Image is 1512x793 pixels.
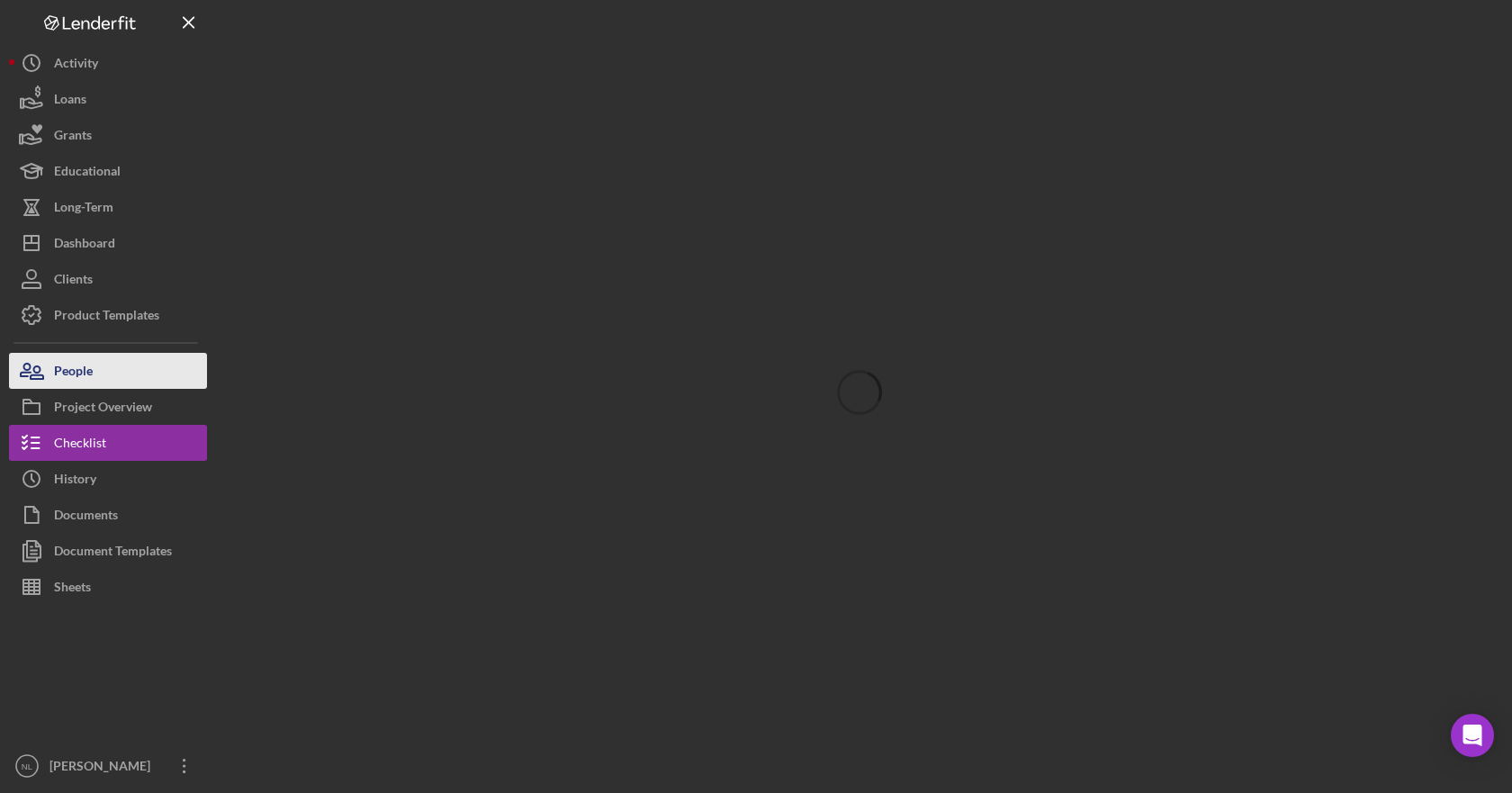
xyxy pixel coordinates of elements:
[9,45,207,81] button: Activity
[9,81,207,117] button: Loans
[54,189,113,230] div: Long-Term
[9,461,207,497] button: History
[9,425,207,461] button: Checklist
[54,45,98,86] div: Activity
[9,497,207,533] button: Documents
[54,353,93,393] div: People
[1451,714,1494,757] div: Open Intercom Messenger
[54,153,121,194] div: Educational
[9,353,207,389] button: People
[9,533,207,569] button: Document Templates
[22,761,33,771] text: NL
[9,389,207,425] button: Project Overview
[9,569,207,605] button: Sheets
[45,748,162,788] div: [PERSON_NAME]
[54,117,92,158] div: Grants
[54,225,115,266] div: Dashboard
[54,425,106,465] div: Checklist
[54,81,86,122] div: Loans
[54,297,159,338] div: Product Templates
[9,748,207,784] button: NL[PERSON_NAME]
[54,261,93,302] div: Clients
[54,389,152,429] div: Project Overview
[9,225,207,261] button: Dashboard
[54,569,91,609] div: Sheets
[54,461,96,501] div: History
[9,297,207,333] button: Product Templates
[9,261,207,297] button: Clients
[9,117,207,153] button: Grants
[9,153,207,189] button: Educational
[54,533,172,573] div: Document Templates
[54,497,118,537] div: Documents
[9,189,207,225] button: Long-Term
